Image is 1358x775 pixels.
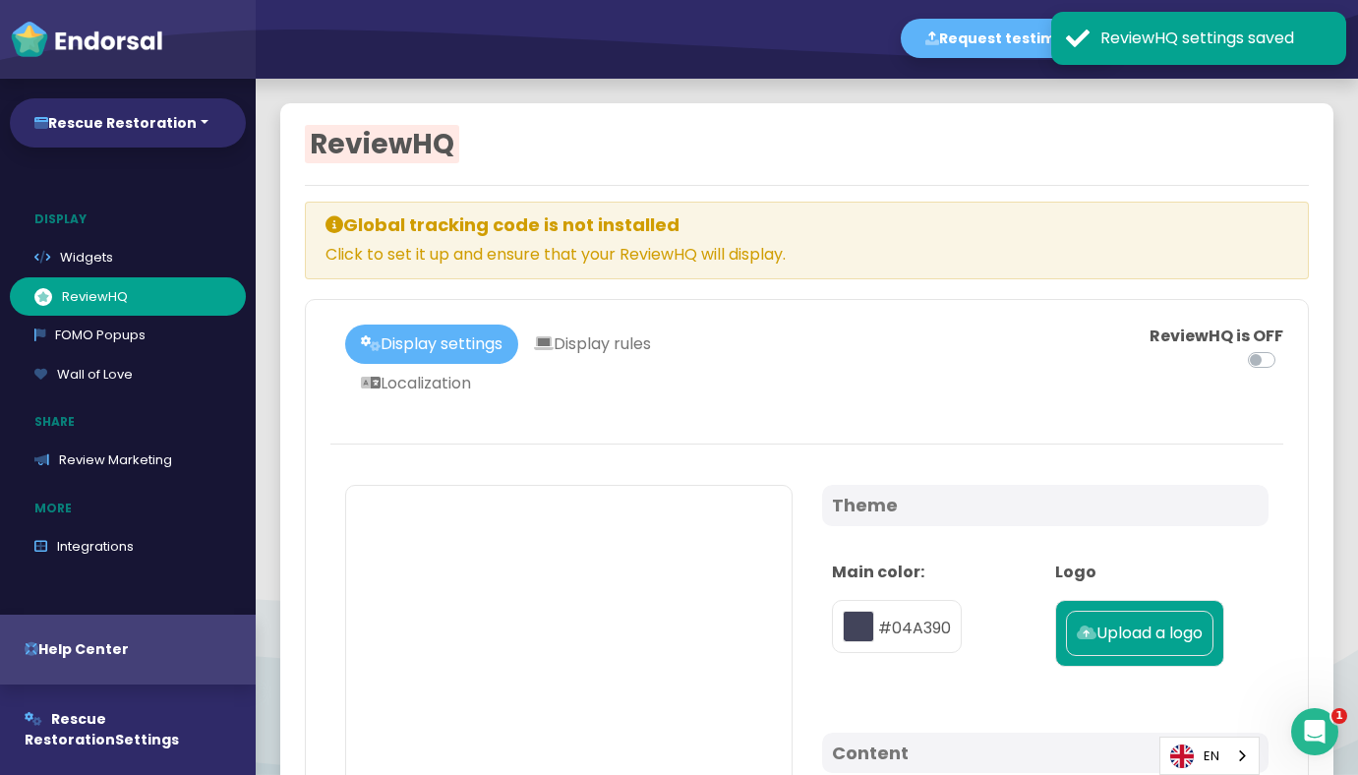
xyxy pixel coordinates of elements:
button: toggle color picker dialog [843,611,874,642]
button: Ben [1245,10,1333,69]
div: Ben [1255,10,1284,69]
button: Request testimonial [901,19,1117,58]
h4: Content [832,743,1260,764]
a: Widgets [10,238,246,277]
p: Share [10,403,256,441]
span: ReviewHQ [305,125,459,163]
a: Localization [345,364,487,403]
span: 1 [1331,708,1347,724]
a: Wall of Love [10,355,246,394]
a: Integrations [10,527,246,566]
button: Rescue Restoration [10,98,246,148]
div: Click to set it up and ensure that your ReviewHQ will display. [305,202,1309,280]
p: Main color: [832,561,1035,584]
p: Display [10,201,256,238]
p: More [10,490,256,527]
h4: Global tracking code is not installed [325,214,1288,236]
p: Upload a logo [1077,622,1203,645]
p: Logo [1055,561,1259,584]
div: Language [1159,737,1260,775]
a: Review Marketing [10,441,246,480]
div: ReviewHQ settings saved [1100,27,1331,50]
span: ReviewHQ is OFF [822,325,1284,372]
img: endorsal-logo-white@2x.png [10,20,163,59]
aside: Language selected: English [1159,737,1260,775]
iframe: Intercom live chat [1291,708,1338,755]
a: FOMO Popups [10,316,246,355]
h4: Theme [832,495,1260,516]
a: ReviewHQ [10,277,246,317]
a: EN [1160,738,1259,774]
div: #04A390 [832,600,962,653]
a: Display settings [345,325,518,364]
a: Display rules [518,325,667,364]
span: Rescue Restoration [25,709,115,749]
